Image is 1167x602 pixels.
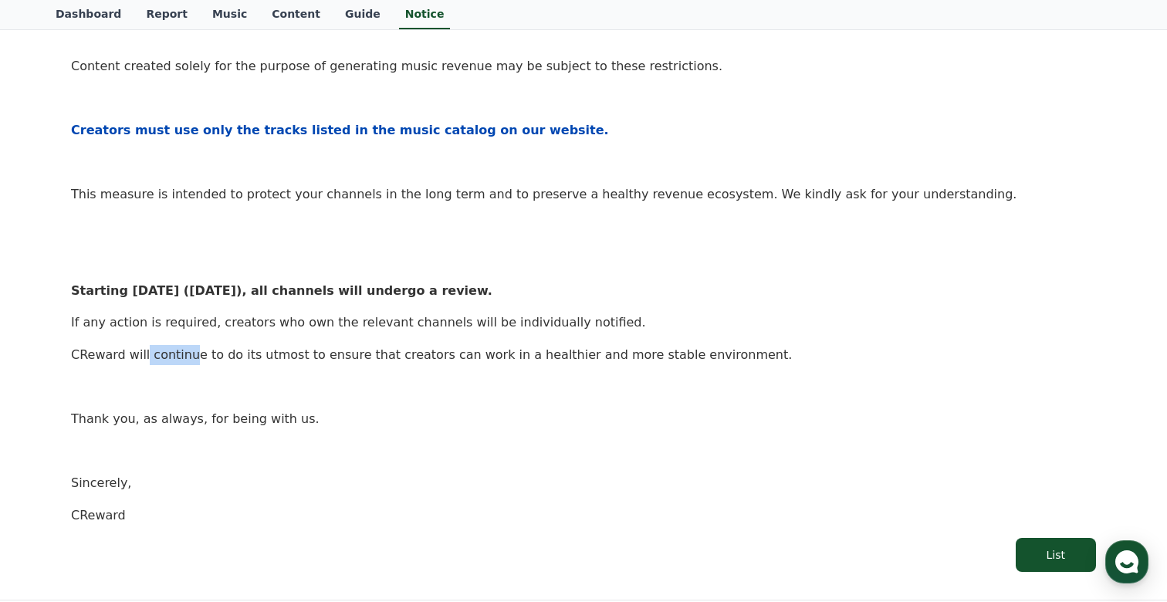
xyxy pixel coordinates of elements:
strong: Creators must use only the tracks listed in the music catalog on our website. [71,123,609,137]
p: Sincerely, [71,473,1096,493]
p: If any action is required, creators who own the relevant channels will be individually notified. [71,313,1096,333]
a: List [71,538,1096,572]
p: Thank you, as always, for being with us. [71,409,1096,429]
span: Settings [228,497,266,509]
p: CReward will continue to do its utmost to ensure that creators can work in a healthier and more s... [71,345,1096,365]
p: This measure is intended to protect your channels in the long term and to preserve a healthy reve... [71,184,1096,205]
div: List [1047,547,1065,563]
strong: Starting [DATE] ([DATE]), all channels will undergo a review. [71,283,492,298]
p: CReward [71,506,1096,526]
button: List [1016,538,1096,572]
span: Messages [128,498,174,510]
p: Content created solely for the purpose of generating music revenue may be subject to these restri... [71,56,1096,76]
a: Home [5,474,102,512]
a: Settings [199,474,296,512]
span: Home [39,497,66,509]
a: Messages [102,474,199,512]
